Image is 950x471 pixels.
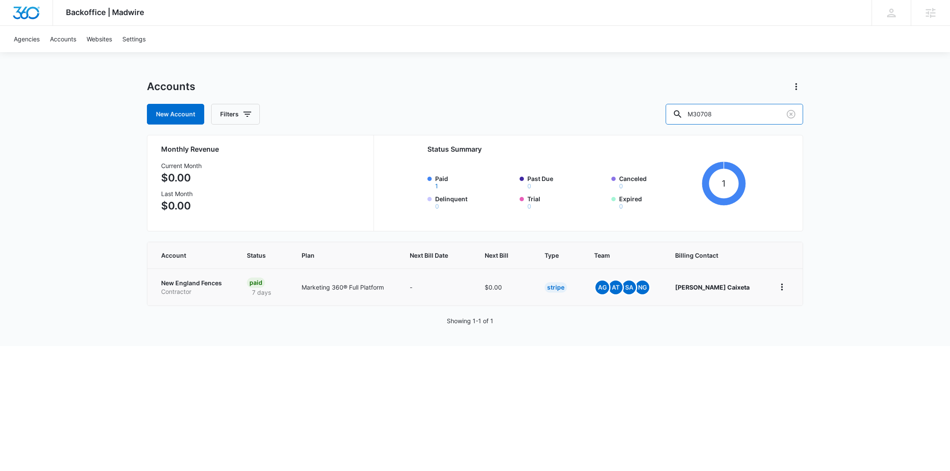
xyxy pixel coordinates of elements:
[595,281,609,294] span: AG
[247,278,265,288] div: Paid
[527,194,607,209] label: Trial
[474,268,534,306] td: $0.00
[485,251,511,260] span: Next Bill
[161,279,226,287] p: New England Fences
[435,194,514,209] label: Delinquent
[147,104,204,125] a: New Account
[447,316,493,325] p: Showing 1-1 of 1
[675,251,754,260] span: Billing Contact
[161,198,202,214] p: $0.00
[45,26,81,52] a: Accounts
[81,26,117,52] a: Websites
[775,280,789,294] button: home
[594,251,642,260] span: Team
[609,281,623,294] span: AT
[435,183,438,189] button: Paid
[784,107,798,121] button: Clear
[9,26,45,52] a: Agencies
[302,283,389,292] p: Marketing 360® Full Platform
[666,104,803,125] input: Search
[545,282,567,293] div: Stripe
[161,144,363,154] h2: Monthly Revenue
[722,178,726,189] tspan: 1
[302,251,389,260] span: Plan
[161,251,214,260] span: Account
[635,281,649,294] span: NG
[619,174,698,189] label: Canceled
[527,174,607,189] label: Past Due
[147,80,195,93] h1: Accounts
[161,287,226,296] p: Contractor
[410,251,452,260] span: Next Bill Date
[619,194,698,209] label: Expired
[211,104,260,125] button: Filters
[427,144,746,154] h2: Status Summary
[247,251,268,260] span: Status
[161,161,202,170] h3: Current Month
[789,80,803,94] button: Actions
[161,170,202,186] p: $0.00
[399,268,474,306] td: -
[161,189,202,198] h3: Last Month
[435,174,514,189] label: Paid
[161,279,226,296] a: New England FencesContractor
[622,281,636,294] span: SA
[117,26,151,52] a: Settings
[675,284,750,291] strong: [PERSON_NAME] Caixeta
[545,251,561,260] span: Type
[247,288,276,297] p: 7 days
[66,8,144,17] span: Backoffice | Madwire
